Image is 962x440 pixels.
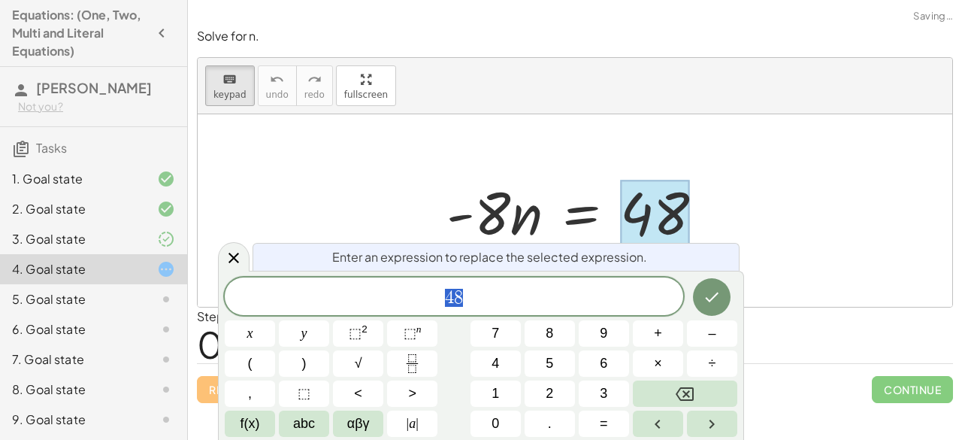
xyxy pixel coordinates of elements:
[654,323,662,344] span: +
[387,350,437,377] button: Fraction
[157,350,175,369] i: Task not started.
[12,411,133,429] div: 9. Goal state
[416,323,422,335] sup: n
[333,320,383,347] button: Squared
[298,384,310,404] span: ⬚
[197,321,223,367] span: 0
[36,79,152,96] span: [PERSON_NAME]
[247,323,253,344] span: x
[492,354,499,374] span: 4
[302,354,307,374] span: )
[336,65,396,106] button: fullscreen
[333,350,383,377] button: Square root
[12,200,133,218] div: 2. Goal state
[197,28,953,45] p: Solve for n.
[579,350,629,377] button: 6
[347,414,370,434] span: αβγ
[12,381,133,399] div: 8. Goal state
[525,411,575,437] button: .
[387,411,437,437] button: Absolute value
[633,411,683,437] button: Left arrow
[279,381,329,407] button: Placeholder
[579,411,629,437] button: Equals
[404,326,416,341] span: ⬚
[633,381,737,407] button: Backspace
[18,99,175,114] div: Not you?
[344,90,388,100] span: fullscreen
[279,320,329,347] button: y
[546,384,553,404] span: 2
[445,289,454,307] span: 4
[687,350,737,377] button: Divide
[225,411,275,437] button: Functions
[157,200,175,218] i: Task finished and correct.
[266,90,289,100] span: undo
[492,384,499,404] span: 1
[157,260,175,278] i: Task started.
[546,323,553,344] span: 8
[248,384,252,404] span: ,
[708,323,715,344] span: –
[407,416,410,431] span: |
[12,6,148,60] h4: Equations: (One, Two, Multi and Literal Equations)
[525,350,575,377] button: 5
[279,411,329,437] button: Alphabet
[301,323,307,344] span: y
[333,381,383,407] button: Less than
[693,278,731,316] button: Done
[525,381,575,407] button: 2
[293,414,315,434] span: abc
[354,384,362,404] span: <
[225,320,275,347] button: x
[470,411,521,437] button: 0
[12,230,133,248] div: 3. Goal state
[205,65,255,106] button: keyboardkeypad
[492,414,499,434] span: 0
[213,90,247,100] span: keypad
[470,350,521,377] button: 4
[157,411,175,429] i: Task not started.
[157,290,175,308] i: Task not started.
[225,350,275,377] button: (
[333,411,383,437] button: Greek alphabet
[362,323,368,335] sup: 2
[600,323,607,344] span: 9
[248,354,253,374] span: (
[355,354,362,374] span: √
[12,290,133,308] div: 5. Goal state
[387,381,437,407] button: Greater than
[579,381,629,407] button: 3
[12,320,133,338] div: 6. Goal state
[387,320,437,347] button: Superscript
[548,414,552,434] span: .
[600,384,607,404] span: 3
[913,9,953,24] span: Saving…
[222,71,237,89] i: keyboard
[157,320,175,338] i: Task not started.
[12,260,133,278] div: 4. Goal state
[225,381,275,407] button: ,
[157,170,175,188] i: Task finished and correct.
[307,71,322,89] i: redo
[296,65,333,106] button: redoredo
[600,414,608,434] span: =
[687,320,737,347] button: Minus
[492,323,499,344] span: 7
[633,350,683,377] button: Times
[270,71,284,89] i: undo
[349,326,362,341] span: ⬚
[525,320,575,347] button: 8
[304,90,325,100] span: redo
[709,354,716,374] span: ÷
[12,170,133,188] div: 1. Goal state
[407,414,419,434] span: a
[579,320,629,347] button: 9
[687,411,737,437] button: Right arrow
[416,416,419,431] span: |
[240,414,260,434] span: f(x)
[258,65,297,106] button: undoundo
[157,381,175,399] i: Task not started.
[36,140,67,156] span: Tasks
[470,320,521,347] button: 7
[633,320,683,347] button: Plus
